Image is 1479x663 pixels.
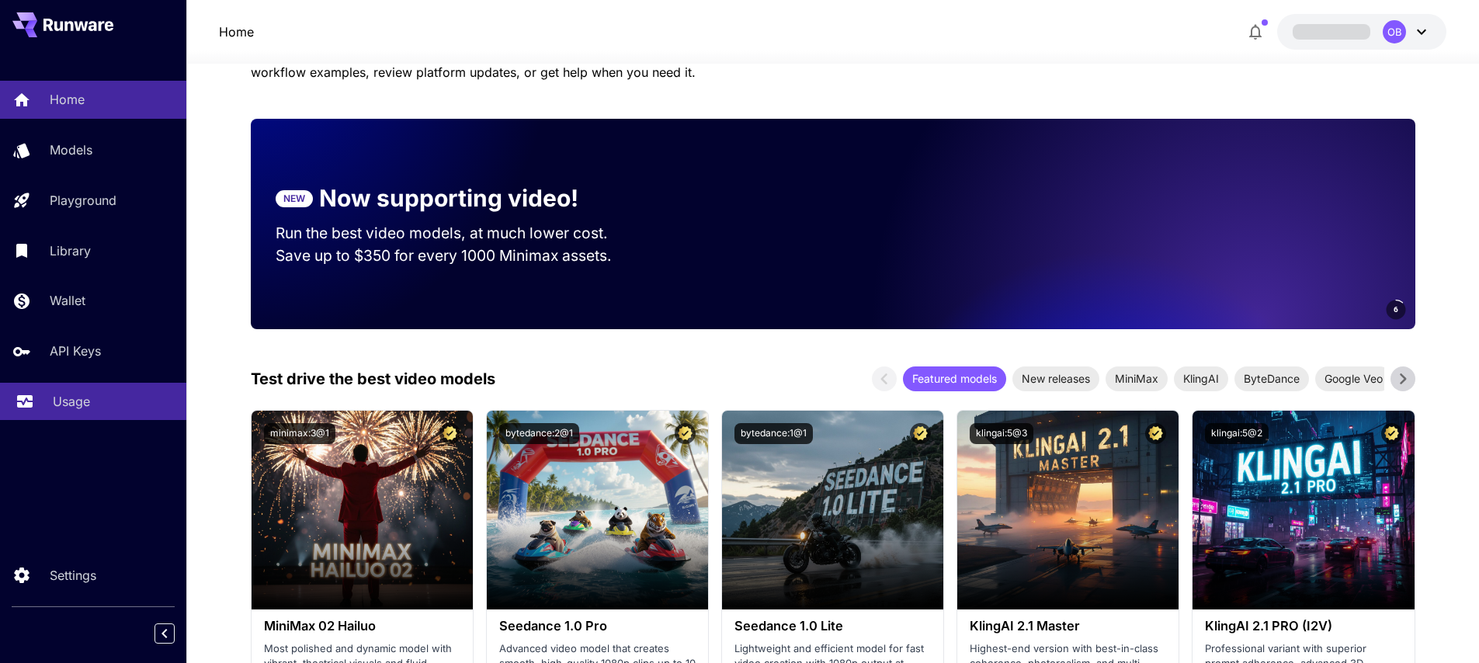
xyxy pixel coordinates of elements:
button: bytedance:1@1 [734,423,813,444]
h3: KlingAI 2.1 Master [970,619,1166,633]
img: alt [722,411,943,609]
p: Usage [53,392,90,411]
div: Collapse sidebar [166,620,186,647]
span: New releases [1012,370,1099,387]
p: Save up to $350 for every 1000 Minimax assets. [276,245,637,267]
button: klingai:5@3 [970,423,1033,444]
p: API Keys [50,342,101,360]
h3: Seedance 1.0 Pro [499,619,696,633]
span: Featured models [903,370,1006,387]
button: Certified Model – Vetted for best performance and includes a commercial license. [675,423,696,444]
div: Google Veo [1315,366,1392,391]
button: klingai:5@2 [1205,423,1269,444]
button: Certified Model – Vetted for best performance and includes a commercial license. [439,423,460,444]
button: Certified Model – Vetted for best performance and includes a commercial license. [910,423,931,444]
p: NEW [283,192,305,206]
p: Playground [50,191,116,210]
div: Featured models [903,366,1006,391]
button: Certified Model – Vetted for best performance and includes a commercial license. [1145,423,1166,444]
span: 6 [1394,304,1398,315]
p: Run the best video models, at much lower cost. [276,222,637,245]
img: alt [487,411,708,609]
div: KlingAI [1174,366,1228,391]
div: OB [1383,20,1406,43]
span: ByteDance [1234,370,1309,387]
nav: breadcrumb [219,23,254,41]
img: alt [252,411,473,609]
span: MiniMax [1106,370,1168,387]
p: Library [50,241,91,260]
p: Models [50,141,92,159]
a: Home [219,23,254,41]
button: OB [1277,14,1446,50]
div: New releases [1012,366,1099,391]
span: Google Veo [1315,370,1392,387]
img: alt [957,411,1179,609]
button: minimax:3@1 [264,423,335,444]
p: Wallet [50,291,85,310]
button: bytedance:2@1 [499,423,579,444]
div: MiniMax [1106,366,1168,391]
p: Home [50,90,85,109]
p: Settings [50,566,96,585]
button: Collapse sidebar [154,623,175,644]
div: ByteDance [1234,366,1309,391]
button: Certified Model – Vetted for best performance and includes a commercial license. [1381,423,1402,444]
span: KlingAI [1174,370,1228,387]
img: alt [1193,411,1414,609]
h3: KlingAI 2.1 PRO (I2V) [1205,619,1401,633]
h3: MiniMax 02 Hailuo [264,619,460,633]
h3: Seedance 1.0 Lite [734,619,931,633]
p: Now supporting video! [319,181,578,216]
p: Test drive the best video models [251,367,495,391]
